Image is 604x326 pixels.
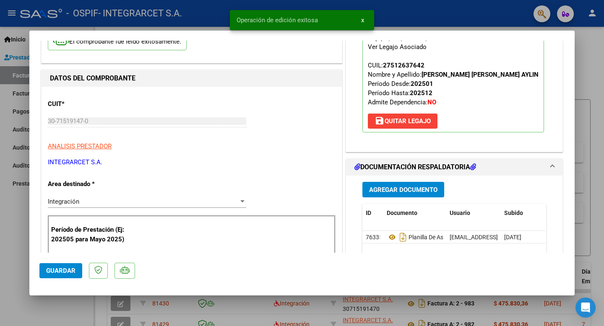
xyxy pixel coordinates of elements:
span: Integración [48,198,79,205]
span: Usuario [450,210,470,216]
p: Legajo preaprobado para Período de Prestación: [362,30,544,132]
span: Guardar [46,267,75,274]
span: [DATE] [504,234,521,241]
datatable-header-cell: Documento [383,204,446,222]
span: ID [366,210,371,216]
p: INTEGRARCET S.A. [48,158,336,167]
datatable-header-cell: ID [362,204,383,222]
div: Open Intercom Messenger [575,298,596,318]
datatable-header-cell: Subido [501,204,543,222]
p: CUIT [48,99,134,109]
p: Area destinado * [48,179,134,189]
div: PREAPROBACIÓN PARA INTEGRACION [346,18,562,152]
div: 27512637642 [383,61,424,70]
span: CUIL: Nombre y Apellido: Período Desde: Período Hasta: Admite Dependencia: [368,62,539,106]
i: Descargar documento [398,230,409,244]
button: Quitar Legajo [368,114,437,129]
mat-icon: save [375,116,385,126]
span: ANALISIS PRESTADOR [48,142,112,150]
span: Agregar Documento [369,186,437,194]
h1: DOCUMENTACIÓN RESPALDATORIA [354,162,476,172]
strong: 202501 [411,80,433,88]
strong: 202512 [410,89,432,97]
div: Ver Legajo Asociado [368,42,427,52]
span: x [361,16,364,24]
button: Guardar [39,263,82,278]
span: Subido [504,210,523,216]
p: Período de Prestación (Ej: 202505 para Mayo 2025) [51,225,135,244]
span: Operación de edición exitosa [237,16,318,24]
strong: [PERSON_NAME] [PERSON_NAME] AYLIN [422,71,539,78]
span: 76335 [366,234,383,241]
button: x [354,13,371,28]
strong: DATOS DEL COMPROBANTE [50,74,135,82]
mat-expansion-panel-header: DOCUMENTACIÓN RESPALDATORIA [346,159,562,176]
datatable-header-cell: Acción [543,204,585,222]
span: Documento [387,210,417,216]
strong: NO [427,98,436,106]
span: [EMAIL_ADDRESS][DOMAIN_NAME] - INTEGRARCET S.A [450,234,596,241]
span: Quitar Legajo [375,117,431,125]
datatable-header-cell: Usuario [446,204,501,222]
button: Agregar Documento [362,182,444,197]
span: Planilla De Asistencia [387,234,463,241]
